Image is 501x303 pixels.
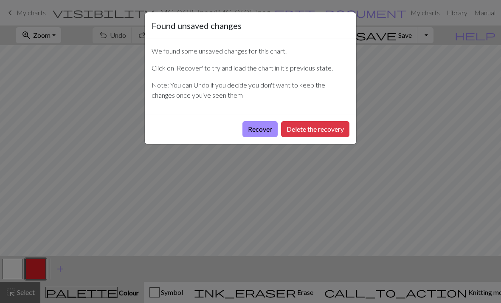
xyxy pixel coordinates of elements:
p: Click on 'Recover' to try and load the chart in it's previous state. [152,63,349,73]
button: Delete the recovery [281,121,349,137]
p: We found some unsaved changes for this chart. [152,46,349,56]
p: Note: You can Undo if you decide you don't want to keep the changes once you've seen them [152,80,349,100]
h5: Found unsaved changes [152,19,242,32]
button: Recover [242,121,278,137]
